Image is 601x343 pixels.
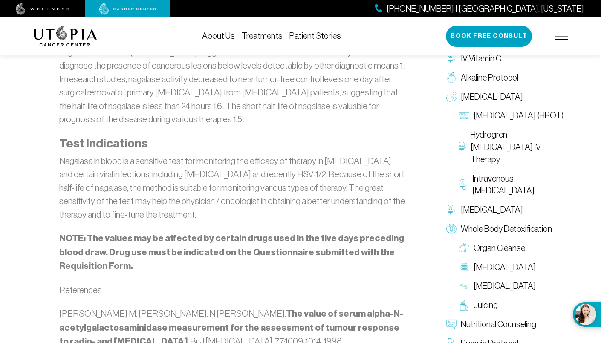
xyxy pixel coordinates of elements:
[446,319,457,329] img: Nutritional Counseling
[461,204,523,216] span: [MEDICAL_DATA]
[459,281,469,291] img: Lymphatic Massage
[459,243,469,253] img: Organ Cleanse
[446,205,457,215] img: Chelation Therapy
[442,49,568,68] a: IV Vitamin C
[442,315,568,334] a: Nutritional Counseling
[387,3,584,15] span: [PHONE_NUMBER] | [GEOGRAPHIC_DATA], [US_STATE]
[455,277,568,296] a: [MEDICAL_DATA]
[442,219,568,239] a: Whole Body Detoxification
[461,223,552,235] span: Whole Body Detoxification
[59,233,404,271] strong: NOTE: The values may be affected by certain drugs used in the five days preceding blood draw. Dru...
[59,136,148,150] strong: Test Indications
[16,3,69,15] img: wellness
[455,296,568,315] a: Juicing
[474,261,536,273] span: [MEDICAL_DATA]
[446,92,457,102] img: Oxygen Therapy
[459,179,468,190] img: Intravenous Ozone Therapy
[459,111,469,121] img: Hyperbaric Oxygen Therapy (HBOT)
[459,300,469,310] img: Juicing
[555,33,568,40] img: icon-hamburger
[471,129,564,165] span: Hydrogren [MEDICAL_DATA] IV Therapy
[446,72,457,83] img: Alkaline Protocol
[59,283,405,297] p: References
[459,142,466,152] img: Hydrogren Peroxide IV Therapy
[472,172,564,197] span: Intravenous [MEDICAL_DATA]
[461,318,536,331] span: Nutritional Counseling
[289,31,341,40] a: Patient Stories
[459,262,469,272] img: Colon Therapy
[59,32,405,126] p: Nagalase activity is directly proportional to viable [MEDICAL_DATA] 1,2 . Studies correlating nag...
[33,26,97,46] img: logo
[446,26,532,47] button: Book Free Consult
[474,299,498,311] span: Juicing
[461,90,523,103] span: [MEDICAL_DATA]
[455,106,568,125] a: [MEDICAL_DATA] (HBOT)
[442,68,568,87] a: Alkaline Protocol
[455,169,568,200] a: Intravenous [MEDICAL_DATA]
[202,31,235,40] a: About Us
[242,31,283,40] a: Treatments
[59,154,405,222] p: Nagalase in blood is a sensitive test for monitoring the efficacy of therapy in [MEDICAL_DATA] an...
[446,53,457,63] img: IV Vitamin C
[461,72,518,84] span: Alkaline Protocol
[474,110,563,122] span: [MEDICAL_DATA] (HBOT)
[99,3,156,15] img: cancer center
[442,87,568,106] a: [MEDICAL_DATA]
[474,242,525,254] span: Organ Cleanse
[461,52,501,65] span: IV Vitamin C
[455,239,568,258] a: Organ Cleanse
[442,200,568,219] a: [MEDICAL_DATA]
[446,224,457,234] img: Whole Body Detoxification
[375,3,584,15] a: [PHONE_NUMBER] | [GEOGRAPHIC_DATA], [US_STATE]
[455,257,568,277] a: [MEDICAL_DATA]
[474,280,536,292] span: [MEDICAL_DATA]
[455,125,568,169] a: Hydrogren [MEDICAL_DATA] IV Therapy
